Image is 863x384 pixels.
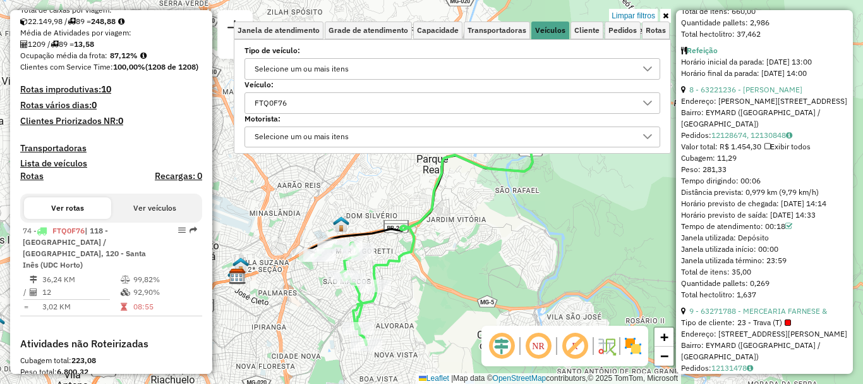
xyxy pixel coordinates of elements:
[52,226,85,235] span: FTQ0F76
[333,216,349,232] img: 211 UDC WCL Vila Suzana
[133,286,196,299] td: 92,90%
[20,16,202,27] div: 22.149,98 / 89 =
[681,328,848,340] div: Endereço: [STREET_ADDRESS][PERSON_NAME]
[646,27,666,34] span: Rotas
[681,68,848,79] div: Horário final da parada: [DATE] 14:00
[417,27,459,34] span: Capacidade
[681,17,848,28] div: Quantidade pallets: 2,986
[232,257,249,273] img: Simulação- STA
[681,130,848,141] div: Pedidos:
[681,244,848,255] div: Janela utilizada início: 00:00
[42,273,120,286] td: 36,24 KM
[486,331,517,361] span: Ocultar deslocamento
[493,374,546,383] a: OpenStreetMap
[51,40,59,48] i: Total de rotas
[121,288,130,296] i: % de utilização da cubagem
[623,336,643,356] img: Exibir/Ocultar setores
[560,331,590,361] span: Exibir rótulo
[711,130,792,140] a: 12128674, 12130848
[416,373,681,384] div: Map data © contributors,© 2025 TomTom, Microsoft
[140,52,147,59] em: Média calculada utilizando a maior ocupação (%Peso ou %Cubagem) de cada rota da sessão. Rotas cro...
[660,348,668,364] span: −
[608,27,637,34] span: Pedidos
[20,18,28,25] i: Cubagem total roteirizado
[681,232,848,244] div: Janela utilizada: Depósito
[30,288,37,296] i: Total de Atividades
[23,226,146,269] span: 74 -
[20,366,202,378] div: Peso total:
[20,40,28,48] i: Total de Atividades
[155,171,202,182] h4: Recargas: 0
[523,331,553,361] span: Ocultar NR
[20,171,44,182] a: Rotas
[244,79,660,90] label: Veículo:
[681,28,848,40] div: Total hectolitro: 37,462
[20,27,202,39] div: Média de Atividades por viagem:
[238,27,320,34] span: Janela de atendimento
[681,255,848,266] div: Janela utilizada término: 23:59
[681,187,848,198] div: Distância prevista: 0,979 km (9,79 km/h)
[42,286,120,299] td: 12
[20,158,202,169] h4: Lista de veículos
[133,273,196,286] td: 99,82%
[764,142,811,151] span: Exibir todos
[660,329,668,345] span: +
[244,45,660,56] label: Tipo de veículo:
[20,116,202,127] h4: Clientes Priorizados NR:
[113,62,145,71] strong: 100,00%
[681,266,848,278] div: Total de itens: 35,00
[121,303,127,311] i: Tempo total em rota
[681,107,848,130] div: Bairro: EYMARD ([GEOGRAPHIC_DATA] / [GEOGRAPHIC_DATA])
[250,59,353,79] div: Selecione um ou mais itens
[681,221,848,232] div: Tempo de atendimento: 00:18
[145,62,198,71] strong: (1208 de 1208)
[20,51,107,60] span: Ocupação média da frota:
[24,197,111,219] button: Ver rotas
[681,278,848,289] div: Quantidade pallets: 0,269
[681,141,848,152] div: Valor total: R$ 1.454,30
[689,85,802,94] a: 8 - 63221236 - [PERSON_NAME]
[68,18,76,25] i: Total de rotas
[785,221,792,231] a: Com service time
[681,317,848,328] div: Tipo de cliente:
[609,9,658,23] a: Limpar filtros
[681,6,848,17] div: Total de itens: 660,00
[229,268,245,285] img: CDD Belo Horizonte
[535,27,565,34] span: Veículos
[681,96,848,107] div: Endereço: [PERSON_NAME][STREET_ADDRESS]
[133,300,196,313] td: 08:55
[250,127,353,147] div: Selecione um ou mais itens
[227,268,244,284] img: Teste
[468,27,526,34] span: Transportadoras
[118,115,123,127] strong: 0
[451,374,453,383] span: |
[20,84,202,95] h4: Rotas improdutivas:
[711,363,753,373] a: 12131478
[660,9,671,23] a: Ocultar filtros
[681,340,848,362] div: Bairro: EYMARD ([GEOGRAPHIC_DATA] / [GEOGRAPHIC_DATA])
[655,328,673,347] a: Zoom in
[91,16,116,26] strong: 248,88
[23,300,29,313] td: =
[244,113,660,125] label: Motorista:
[121,276,130,283] i: % de utilização do peso
[574,27,600,34] span: Cliente
[596,336,617,356] img: Fluxo de ruas
[110,51,138,60] strong: 87,12%
[118,18,124,25] i: Meta Caixas/viagem: 196,56 Diferença: 52,32
[687,46,718,55] a: Refeição
[190,226,197,234] em: Rota exportada
[681,164,727,174] span: Peso: 281,33
[74,39,94,49] strong: 13,58
[681,198,848,209] div: Horário previsto de chegada: [DATE] 14:14
[23,226,146,269] span: | 118 - [GEOGRAPHIC_DATA] / [GEOGRAPHIC_DATA], 120 - Santa Inês (UDC Horto)
[20,338,202,350] h4: Atividades não Roteirizadas
[681,56,848,68] div: Horário inicial da parada: [DATE] 13:00
[92,99,97,111] strong: 0
[250,93,291,113] div: FTQ0F76
[681,289,848,300] div: Total hectolitro: 1,637
[419,374,449,383] a: Leaflet
[71,356,96,365] strong: 223,08
[101,84,111,95] strong: 10
[329,27,408,34] span: Grade de atendimento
